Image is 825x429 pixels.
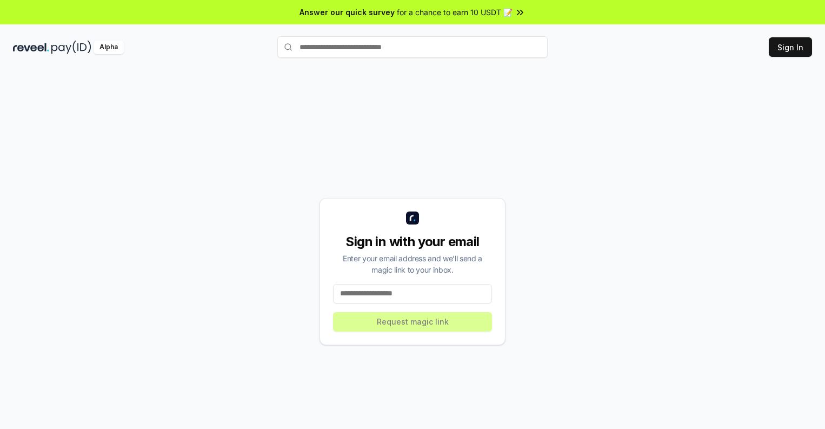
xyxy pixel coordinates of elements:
[333,253,492,275] div: Enter your email address and we’ll send a magic link to your inbox.
[94,41,124,54] div: Alpha
[397,6,513,18] span: for a chance to earn 10 USDT 📝
[406,212,419,225] img: logo_small
[769,37,812,57] button: Sign In
[333,233,492,250] div: Sign in with your email
[51,41,91,54] img: pay_id
[300,6,395,18] span: Answer our quick survey
[13,41,49,54] img: reveel_dark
